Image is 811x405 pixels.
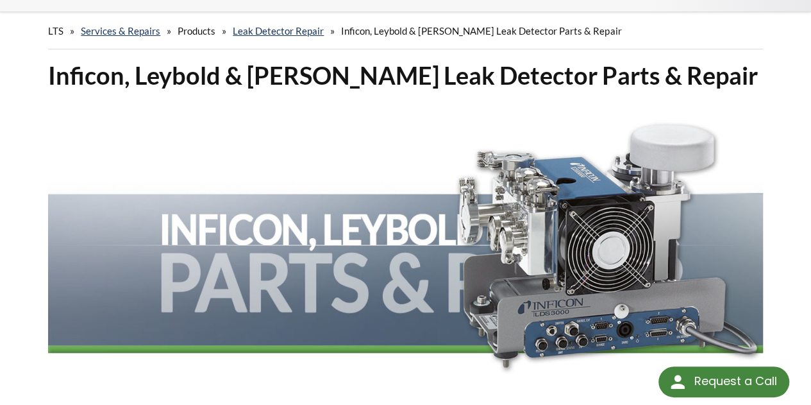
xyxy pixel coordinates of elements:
[233,25,324,37] a: Leak Detector Repair
[48,102,763,388] img: Inficon, Leybold Parts & Repair header
[667,372,688,392] img: round button
[48,60,763,91] h1: Inficon, Leybold & [PERSON_NAME] Leak Detector Parts & Repair
[694,366,776,396] div: Request a Call
[48,25,63,37] span: LTS
[48,13,763,49] div: » » » »
[658,366,789,397] div: Request a Call
[341,25,621,37] span: Inficon, Leybold & [PERSON_NAME] Leak Detector Parts & Repair
[81,25,160,37] a: Services & Repairs
[178,25,215,37] span: Products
